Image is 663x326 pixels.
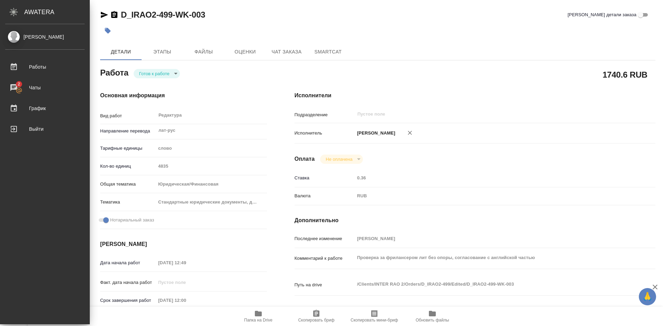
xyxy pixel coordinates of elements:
[295,111,355,118] p: Подразделение
[345,307,403,326] button: Скопировать мини-бриф
[100,128,156,135] p: Направление перевода
[324,156,354,162] button: Не оплачена
[100,163,156,170] p: Кол-во единиц
[100,66,128,78] h2: Работа
[110,11,118,19] button: Скопировать ссылку
[104,48,137,56] span: Детали
[156,142,267,154] div: слово
[13,81,24,88] span: 2
[2,58,88,76] a: Работы
[355,130,395,137] p: [PERSON_NAME]
[295,130,355,137] p: Исполнитель
[229,307,287,326] button: Папка на Drive
[568,11,636,18] span: [PERSON_NAME] детали заказа
[121,10,205,19] a: D_IRAO2-499-WK-003
[156,178,267,190] div: Юридическая/Финансовая
[402,125,417,140] button: Удалить исполнителя
[295,235,355,242] p: Последнее изменение
[146,48,179,56] span: Этапы
[5,124,85,134] div: Выйти
[156,196,267,208] div: Стандартные юридические документы, договоры, уставы
[355,252,625,264] textarea: Проверка за фрилансером лит без опоры, согласование с английской частью
[5,82,85,93] div: Чаты
[2,79,88,96] a: 2Чаты
[295,281,355,288] p: Путь на drive
[295,91,655,100] h4: Исполнители
[100,91,267,100] h4: Основная информация
[156,258,216,268] input: Пустое поле
[295,255,355,262] p: Комментарий к работе
[311,48,345,56] span: SmartCat
[350,318,398,323] span: Скопировать мини-бриф
[5,103,85,113] div: График
[5,33,85,41] div: [PERSON_NAME]
[100,279,156,286] p: Факт. дата начала работ
[100,181,156,188] p: Общая тематика
[357,110,609,118] input: Пустое поле
[639,288,656,305] button: 🙏
[295,216,655,225] h4: Дополнительно
[403,307,461,326] button: Обновить файлы
[156,295,216,305] input: Пустое поле
[100,112,156,119] p: Вид работ
[287,307,345,326] button: Скопировать бриф
[100,145,156,152] p: Тарифные единицы
[100,240,267,248] h4: [PERSON_NAME]
[187,48,220,56] span: Файлы
[355,234,625,244] input: Пустое поле
[100,199,156,206] p: Тематика
[295,192,355,199] p: Валюта
[320,155,363,164] div: Готов к работе
[295,175,355,181] p: Ставка
[355,278,625,290] textarea: /Clients/INTER RAO 2/Orders/D_IRAO2-499/Edited/D_IRAO2-499-WK-003
[5,62,85,72] div: Работы
[100,259,156,266] p: Дата начала работ
[110,217,154,224] span: Нотариальный заказ
[355,173,625,183] input: Пустое поле
[100,297,156,304] p: Срок завершения работ
[156,277,216,287] input: Пустое поле
[642,289,653,304] span: 🙏
[2,100,88,117] a: График
[244,318,272,323] span: Папка на Drive
[270,48,303,56] span: Чат заказа
[137,71,172,77] button: Готов к работе
[295,155,315,163] h4: Оплата
[24,5,90,19] div: AWATERA
[229,48,262,56] span: Оценки
[100,23,115,38] button: Добавить тэг
[416,318,449,323] span: Обновить файлы
[134,69,180,78] div: Готов к работе
[355,190,625,202] div: RUB
[603,69,647,80] h2: 1740.6 RUB
[298,318,334,323] span: Скопировать бриф
[100,11,108,19] button: Скопировать ссылку для ЯМессенджера
[2,120,88,138] a: Выйти
[156,161,267,171] input: Пустое поле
